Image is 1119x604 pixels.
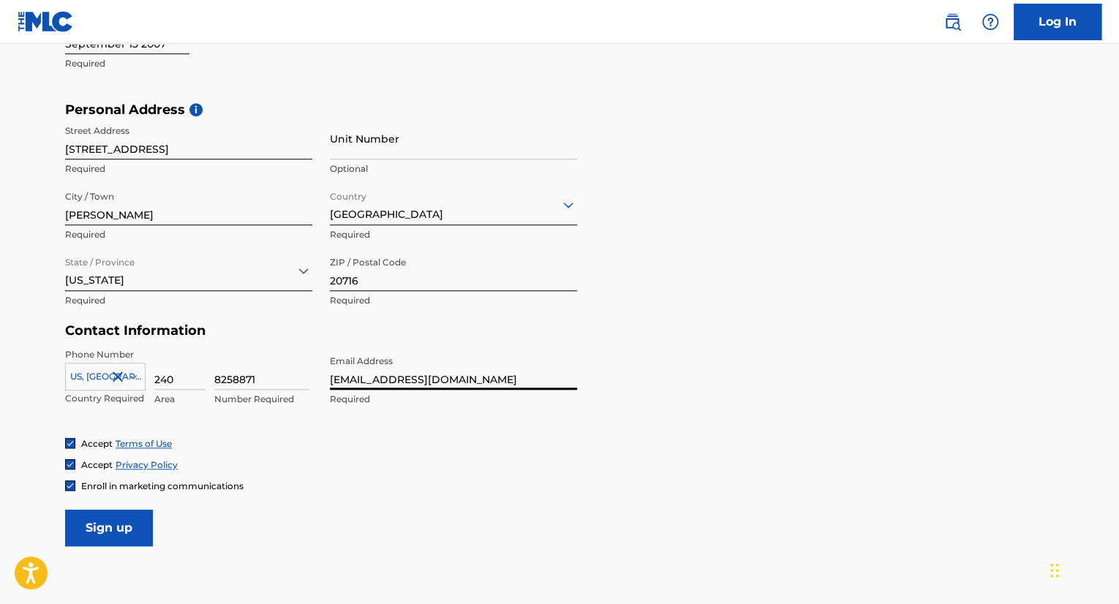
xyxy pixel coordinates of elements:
[330,181,366,203] label: Country
[189,103,203,116] span: i
[81,459,113,470] span: Accept
[66,439,75,448] img: checkbox
[982,13,999,31] img: help
[65,162,312,175] p: Required
[1046,534,1119,604] iframe: Chat Widget
[330,186,577,222] div: [GEOGRAPHIC_DATA]
[116,438,172,449] a: Terms of Use
[66,481,75,490] img: checkbox
[330,228,577,241] p: Required
[1050,548,1059,592] div: Drag
[65,294,312,307] p: Required
[65,228,312,241] p: Required
[330,294,577,307] p: Required
[938,7,967,37] a: Public Search
[154,393,206,406] p: Area
[66,460,75,469] img: checkbox
[116,459,178,470] a: Privacy Policy
[65,102,1054,118] h5: Personal Address
[65,247,135,269] label: State / Province
[976,7,1005,37] div: Help
[65,252,312,288] div: [US_STATE]
[65,510,153,546] input: Sign up
[18,11,74,32] img: MLC Logo
[65,57,312,70] p: Required
[81,438,113,449] span: Accept
[81,480,244,491] span: Enroll in marketing communications
[1014,4,1101,40] a: Log In
[214,393,309,406] p: Number Required
[330,393,577,406] p: Required
[943,13,961,31] img: search
[65,392,146,405] p: Country Required
[330,162,577,175] p: Optional
[65,322,577,339] h5: Contact Information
